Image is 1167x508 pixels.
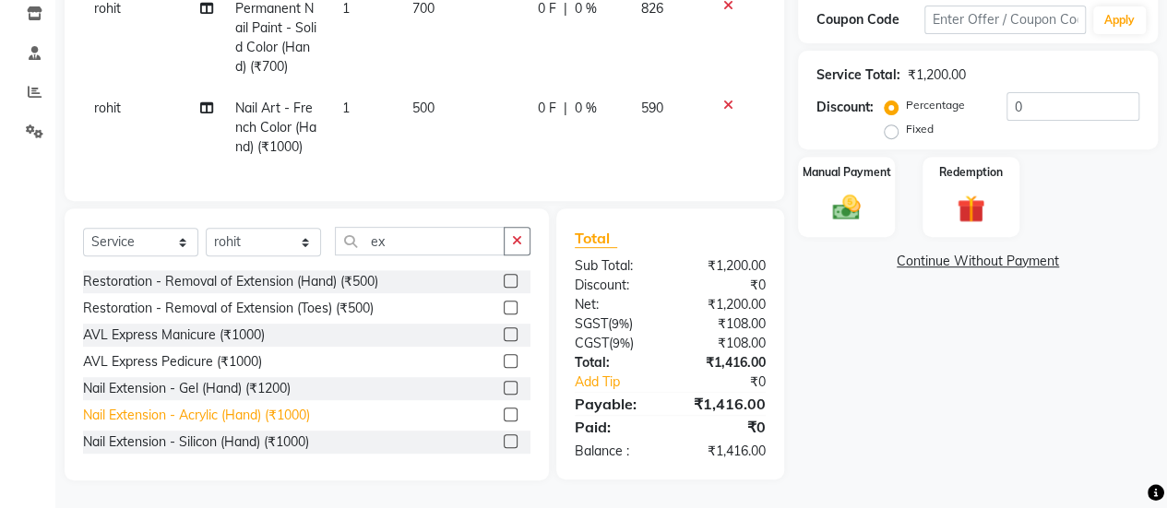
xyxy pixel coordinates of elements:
span: | [564,99,567,118]
div: ₹0 [670,416,780,438]
div: AVL Express Pedicure (₹1000) [83,352,262,372]
img: _gift.svg [948,192,994,226]
div: Discount: [561,276,671,295]
div: ₹1,200.00 [670,295,780,314]
div: Discount: [816,98,874,117]
input: Search or Scan [335,227,505,255]
div: ₹1,200.00 [908,65,966,85]
span: 0 F [538,99,556,118]
div: Balance : [561,442,671,461]
div: AVL Express Manicure (₹1000) [83,325,265,345]
div: ₹108.00 [670,314,780,334]
div: Nail Extension - Silicon (Hand) (₹1000) [83,432,309,452]
div: Service Total: [816,65,900,85]
div: ₹1,200.00 [670,256,780,276]
div: ₹1,416.00 [670,442,780,461]
div: ( ) [561,334,671,353]
div: Total: [561,353,671,372]
label: Percentage [906,97,965,113]
span: 1 [342,100,350,116]
div: ₹0 [688,372,780,392]
div: ₹108.00 [670,334,780,353]
span: rohit [94,100,121,116]
a: Continue Without Payment [802,252,1154,271]
div: ₹1,416.00 [670,393,780,415]
span: SGST [575,315,608,332]
span: 9% [613,336,630,350]
div: Sub Total: [561,256,671,276]
img: _cash.svg [824,192,869,224]
div: Paid: [561,416,671,438]
div: ₹1,416.00 [670,353,780,372]
span: Nail Art - French Color (Hand) (₹1000) [235,100,316,155]
label: Manual Payment [803,164,891,181]
div: Nail Extension - Gel (Hand) (₹1200) [83,379,291,398]
span: 0 % [575,99,597,118]
span: Total [575,229,617,248]
span: 590 [641,100,663,116]
div: Restoration - Removal of Extension (Toes) (₹500) [83,299,374,318]
a: Add Tip [561,372,688,392]
span: CGST [575,335,609,351]
div: ₹0 [670,276,780,295]
div: Net: [561,295,671,314]
div: Restoration - Removal of Extension (Hand) (₹500) [83,272,378,291]
div: Payable: [561,393,671,415]
label: Redemption [939,164,1003,181]
button: Apply [1093,6,1146,34]
label: Fixed [906,121,934,137]
div: ( ) [561,314,671,334]
div: Coupon Code [816,10,924,30]
input: Enter Offer / Coupon Code [924,6,1086,34]
span: 9% [612,316,629,331]
div: Nail Extension - Acrylic (Hand) (₹1000) [83,406,310,425]
span: 500 [412,100,435,116]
